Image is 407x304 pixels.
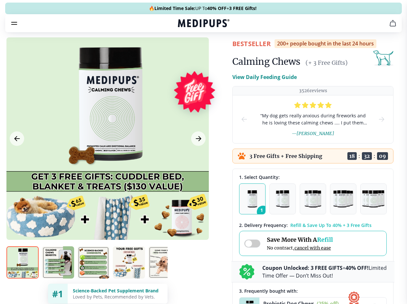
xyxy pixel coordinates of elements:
span: — [PERSON_NAME] [292,131,334,136]
button: next-slide [378,95,385,143]
span: No contract, [267,245,333,251]
div: Loved by Pets, Recommended by Vets. [73,294,162,300]
span: 🔥 UP To + [149,5,257,12]
a: Medipups [178,18,229,29]
span: 32 [362,152,372,160]
div: 200+ people bought in the last 24 hours [275,39,376,48]
p: View Daily Feeding Guide [232,73,297,81]
button: Next Image [191,132,206,146]
p: 3526 reviews [299,88,327,94]
span: Refill & Save Up To 40% + 3 Free Gifts [290,222,372,228]
b: 40% OFF! [345,264,369,271]
span: 3 . Frequently bought with: [239,288,298,294]
button: prev-slide [240,95,248,143]
span: 09 [377,152,388,160]
p: + Limited Time Offer — Don’t Miss Out! [262,264,387,279]
span: “ My dog gets really anxious during fireworks and he is loving these calming chews .... I put the... [258,112,367,126]
h1: Calming Chews [232,56,300,67]
span: cancel with ease [295,245,331,251]
img: Calming Chews | Natural Dog Supplements [42,246,74,279]
span: : [373,153,375,159]
div: Science-Backed Pet Supplement Brand [73,288,162,294]
span: Refill [317,236,333,243]
p: 3 Free Gifts + Free Shipping [249,153,322,159]
span: (+ 3 Free Gifts) [305,59,348,66]
span: 2 . Delivery Frequency: [239,222,288,228]
button: Previous Image [10,132,24,146]
img: Calming Chews | Natural Dog Supplements [148,246,180,279]
button: 1 [239,183,266,214]
button: cart [385,15,401,31]
span: #1 [52,288,63,300]
img: Pack of 1 - Natural Dog Supplements [247,190,257,208]
span: 1 [257,206,269,218]
button: burger-menu [10,19,18,27]
img: Pack of 2 - Natural Dog Supplements [276,190,289,208]
img: Pack of 4 - Natural Dog Supplements [333,190,353,208]
span: 18 [347,152,357,160]
img: Calming Chews | Natural Dog Supplements [6,246,39,279]
b: Coupon Unlocked: 3 FREE GIFTS [262,264,343,271]
img: Calming Chews | Natural Dog Supplements [113,246,145,279]
span: BestSeller [232,39,271,48]
span: : [358,153,360,159]
img: Pack of 3 - Natural Dog Supplements [305,190,321,208]
span: Save More With A [267,236,333,243]
img: Pack of 5 - Natural Dog Supplements [362,190,385,208]
div: 1. Select Quantity: [239,174,387,180]
img: Calming Chews | Natural Dog Supplements [77,246,110,279]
